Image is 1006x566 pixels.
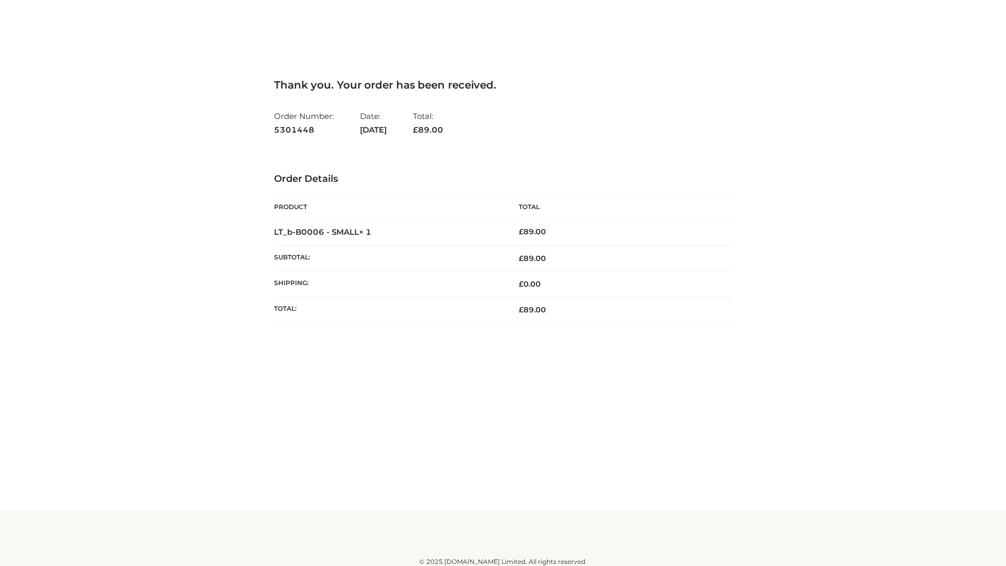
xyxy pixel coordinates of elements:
[519,254,546,263] span: 89.00
[274,227,371,237] strong: LT_b-B0006 - SMALL
[274,123,334,137] strong: 5301448
[274,245,503,271] th: Subtotal:
[519,305,523,314] span: £
[274,79,732,91] h3: Thank you. Your order has been received.
[519,227,523,236] span: £
[519,227,546,236] bdi: 89.00
[519,254,523,263] span: £
[274,271,503,297] th: Shipping:
[413,125,418,135] span: £
[274,107,334,139] li: Order Number:
[274,195,503,219] th: Product
[519,305,546,314] span: 89.00
[503,195,732,219] th: Total
[360,107,387,139] li: Date:
[360,123,387,137] strong: [DATE]
[413,125,443,135] span: 89.00
[274,297,503,323] th: Total:
[519,279,523,289] span: £
[274,173,732,185] h3: Order Details
[359,227,371,237] strong: × 1
[519,279,541,289] bdi: 0.00
[413,107,443,139] li: Total:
